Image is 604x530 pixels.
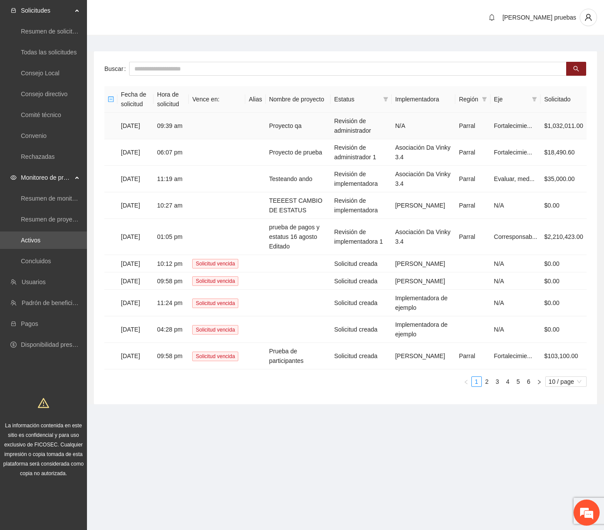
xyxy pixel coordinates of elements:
button: bell [485,10,499,24]
td: [DATE] [117,219,154,255]
a: Concluidos [21,258,51,265]
td: $0.00 [541,290,587,316]
span: user [580,13,597,21]
th: Implementadora [392,86,456,113]
td: N/A [491,255,541,272]
span: Monitoreo de proyectos [21,169,72,186]
a: Rechazadas [21,153,55,160]
td: 10:12 pm [154,255,189,272]
span: [PERSON_NAME] pruebas [502,14,576,21]
td: $18,490.60 [541,139,587,166]
span: Eje [494,94,529,104]
span: Solicitud vencida [192,352,238,361]
td: Solicitud creada [330,290,391,316]
span: Fortalecimie... [494,149,532,156]
td: $2,210,423.00 [541,219,587,255]
td: Asociación Da Vinky 3.4 [392,166,456,192]
td: Parral [455,219,490,255]
td: 10:27 am [154,192,189,219]
a: Resumen de monitoreo [21,195,84,202]
td: 06:07 pm [154,139,189,166]
a: Consejo Local [21,70,60,77]
td: [PERSON_NAME] [392,255,456,272]
td: 11:19 am [154,166,189,192]
button: user [580,9,597,26]
a: 3 [493,377,502,386]
td: $0.00 [541,192,587,219]
a: Consejo directivo [21,91,67,97]
td: Parral [455,113,490,139]
li: 4 [503,376,513,387]
td: Revisión de implementadora [330,166,391,192]
td: Revisión de implementadora 1 [330,219,391,255]
span: filter [482,97,487,102]
td: [DATE] [117,290,154,316]
td: N/A [491,290,541,316]
td: $0.00 [541,272,587,290]
a: Convenio [21,132,47,139]
td: [DATE] [117,343,154,369]
td: 09:39 am [154,113,189,139]
td: Proyecto de prueba [266,139,331,166]
td: Revisión de implementadora [330,192,391,219]
td: Revisión de administrador 1 [330,139,391,166]
li: 2 [482,376,492,387]
td: Solicitud creada [330,272,391,290]
a: Resumen de proyectos aprobados [21,216,114,223]
td: Revisión de administrador [330,113,391,139]
textarea: Escriba su mensaje y pulse “Intro” [4,238,166,268]
span: filter [381,93,390,106]
span: Región [459,94,478,104]
button: right [534,376,544,387]
th: Fecha de solicitud [117,86,154,113]
span: inbox [10,7,17,13]
span: warning [38,397,49,409]
span: Fortalecimie... [494,122,532,129]
li: 5 [513,376,524,387]
td: Solicitud creada [330,316,391,343]
td: [DATE] [117,139,154,166]
span: right [537,379,542,385]
a: 2 [482,377,492,386]
td: 11:24 pm [154,290,189,316]
span: minus-square [108,96,114,102]
td: Implementadora de ejemplo [392,290,456,316]
td: Prueba de participantes [266,343,331,369]
td: 04:28 pm [154,316,189,343]
a: Comité técnico [21,111,61,118]
a: 6 [524,377,534,386]
a: Pagos [21,320,38,327]
a: Padrón de beneficiarios [22,299,86,306]
span: Solicitudes [21,2,72,19]
td: Parral [455,192,490,219]
span: bell [485,14,498,21]
td: TEEEEST CAMBIO DE ESTATUS [266,192,331,219]
a: 4 [503,377,513,386]
td: prueba de pagos y estatus 16 agosto Editado [266,219,331,255]
td: [PERSON_NAME] [392,272,456,290]
td: [DATE] [117,166,154,192]
button: left [461,376,471,387]
span: filter [383,97,388,102]
a: 5 [514,377,523,386]
a: 1 [472,377,481,386]
span: filter [532,97,537,102]
td: Solicitud creada [330,343,391,369]
td: [DATE] [117,272,154,290]
td: 09:58 pm [154,343,189,369]
span: Evaluar, med... [494,175,534,182]
td: Parral [455,166,490,192]
label: Buscar [104,62,129,76]
td: N/A [392,113,456,139]
td: N/A [491,316,541,343]
div: Minimizar ventana de chat en vivo [143,4,164,25]
td: [DATE] [117,113,154,139]
li: 6 [524,376,534,387]
td: [DATE] [117,316,154,343]
td: Implementadora de ejemplo [392,316,456,343]
li: 3 [492,376,503,387]
td: 01:05 pm [154,219,189,255]
td: $0.00 [541,316,587,343]
th: Nombre de proyecto [266,86,331,113]
span: Solicitud vencida [192,276,238,286]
